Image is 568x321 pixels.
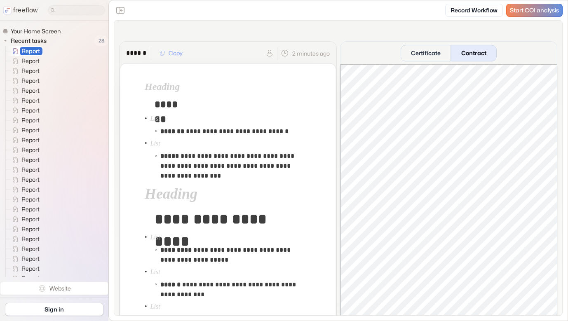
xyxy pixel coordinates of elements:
[445,4,503,17] a: Record Workflow
[6,214,43,224] a: Report
[6,244,43,254] a: Report
[20,245,42,253] span: Report
[20,126,42,134] span: Report
[20,146,42,154] span: Report
[20,274,42,283] span: Report
[114,4,127,17] button: Close the sidebar
[340,64,557,317] iframe: Contract
[20,176,42,184] span: Report
[13,5,38,15] p: freeflow
[6,165,43,175] a: Report
[6,86,43,96] a: Report
[292,49,330,58] p: 2 minutes ago
[3,5,38,15] a: freeflow
[6,224,43,234] a: Report
[20,67,42,75] span: Report
[20,185,42,194] span: Report
[6,76,43,86] a: Report
[6,135,43,145] a: Report
[20,87,42,95] span: Report
[20,136,42,144] span: Report
[6,115,43,125] a: Report
[506,4,563,17] a: Start COI analysis
[6,264,43,274] a: Report
[6,46,43,56] a: Report
[6,274,43,284] a: Report
[20,235,42,243] span: Report
[20,57,42,65] span: Report
[6,194,43,204] a: Report
[6,155,43,165] a: Report
[20,255,42,263] span: Report
[20,156,42,164] span: Report
[20,195,42,204] span: Report
[6,96,43,105] a: Report
[20,116,42,124] span: Report
[6,105,43,115] a: Report
[2,27,64,35] a: Your Home Screen
[401,45,451,61] button: Certificate
[9,27,63,35] span: Your Home Screen
[20,166,42,174] span: Report
[20,205,42,213] span: Report
[20,47,42,55] span: Report
[5,303,103,316] a: Sign in
[20,96,42,105] span: Report
[9,37,49,45] span: Recent tasks
[2,36,50,46] button: Recent tasks
[20,106,42,115] span: Report
[6,185,43,194] a: Report
[6,145,43,155] a: Report
[6,204,43,214] a: Report
[6,175,43,185] a: Report
[94,35,108,46] span: 28
[20,215,42,223] span: Report
[6,56,43,66] a: Report
[20,265,42,273] span: Report
[155,47,188,60] button: Copy
[510,7,559,14] span: Start COI analysis
[6,66,43,76] a: Report
[6,234,43,244] a: Report
[20,77,42,85] span: Report
[451,45,497,61] button: Contract
[6,125,43,135] a: Report
[20,225,42,233] span: Report
[6,254,43,264] a: Report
